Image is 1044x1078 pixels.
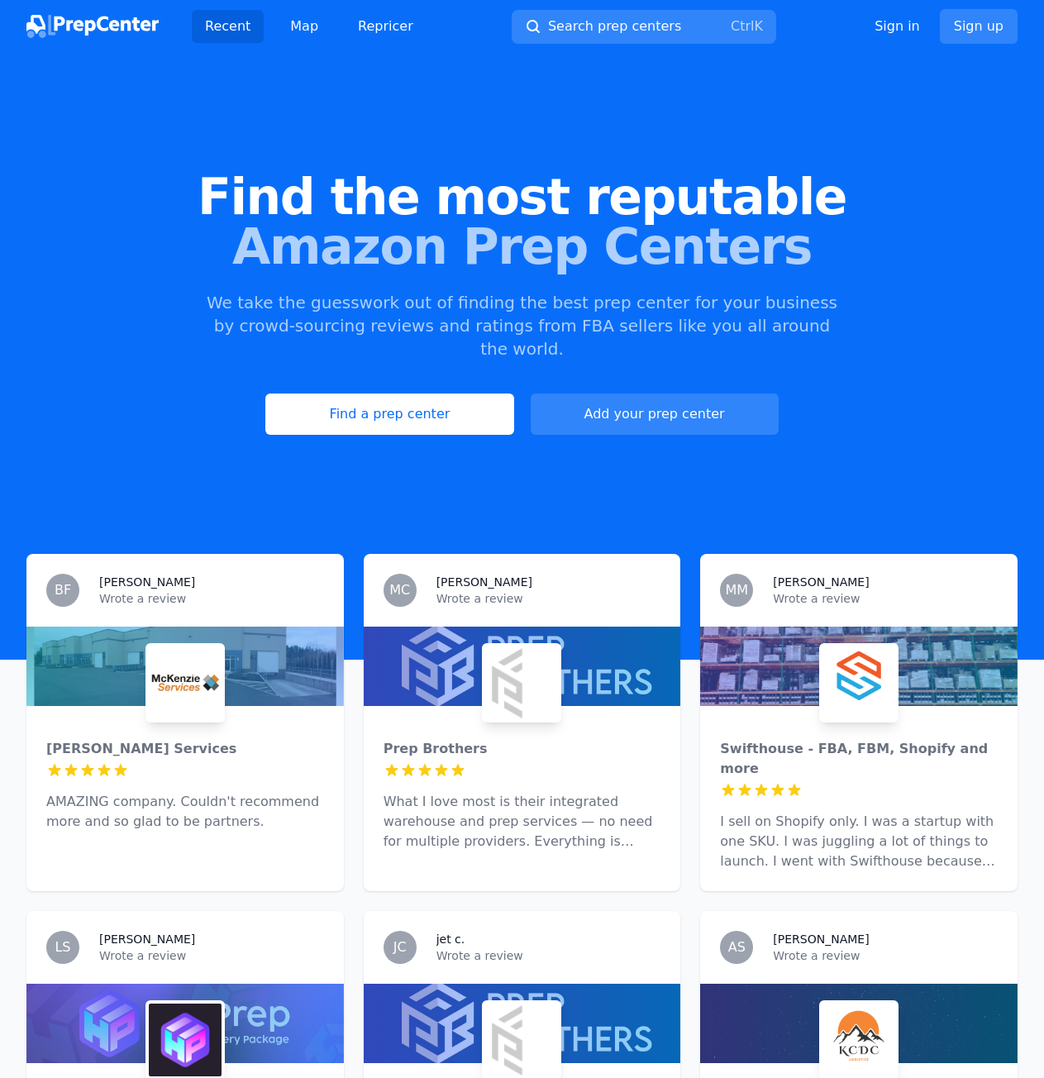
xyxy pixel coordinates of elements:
a: BF[PERSON_NAME]Wrote a reviewMcKenzie Services[PERSON_NAME] ServicesAMAZING company. Couldn't rec... [26,554,344,891]
img: KCDC Logistics [822,1004,895,1076]
a: Recent [192,10,264,43]
h3: jet c. [436,931,465,947]
span: MM [726,584,749,597]
a: MC[PERSON_NAME]Wrote a reviewPrep BrothersPrep BrothersWhat I love most is their integrated wareh... [364,554,681,891]
h3: [PERSON_NAME] [99,931,195,947]
a: Sign in [875,17,920,36]
span: JC [393,941,407,954]
button: Search prep centersCtrlK [512,10,776,44]
span: Find the most reputable [26,172,1018,222]
p: Wrote a review [436,590,661,607]
a: MM[PERSON_NAME]Wrote a reviewSwifthouse - FBA, FBM, Shopify and moreSwifthouse - FBA, FBM, Shopif... [700,554,1018,891]
span: AS [728,941,746,954]
a: Repricer [345,10,427,43]
p: Wrote a review [99,947,324,964]
p: Wrote a review [773,947,998,964]
p: Wrote a review [773,590,998,607]
a: Map [277,10,331,43]
img: McKenzie Services [149,646,222,719]
a: Sign up [940,9,1018,44]
div: Swifthouse - FBA, FBM, Shopify and more [720,739,998,779]
span: LS [55,941,70,954]
img: PrepCenter [26,15,159,38]
h3: [PERSON_NAME] [436,574,532,590]
a: Find a prep center [265,394,513,435]
div: [PERSON_NAME] Services [46,739,324,759]
span: Search prep centers [548,17,681,36]
img: HexPrep [149,1004,222,1076]
h3: [PERSON_NAME] [773,574,869,590]
h3: [PERSON_NAME] [99,574,195,590]
p: Wrote a review [99,590,324,607]
p: I sell on Shopify only. I was a startup with one SKU. I was juggling a lot of things to launch. I... [720,812,998,871]
kbd: Ctrl [731,18,754,34]
p: We take the guesswork out of finding the best prep center for your business by crowd-sourcing rev... [205,291,840,360]
img: Prep Brothers [485,646,558,719]
img: Swifthouse - FBA, FBM, Shopify and more [822,646,895,719]
a: Add your prep center [531,394,779,435]
kbd: K [754,18,763,34]
div: Prep Brothers [384,739,661,759]
p: Wrote a review [436,947,661,964]
span: MC [389,584,410,597]
h3: [PERSON_NAME] [773,931,869,947]
span: Amazon Prep Centers [26,222,1018,271]
p: What I love most is their integrated warehouse and prep services — no need for multiple providers... [384,792,661,851]
img: Prep Brothers [485,1004,558,1076]
p: AMAZING company. Couldn't recommend more and so glad to be partners. [46,792,324,832]
span: BF [55,584,71,597]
